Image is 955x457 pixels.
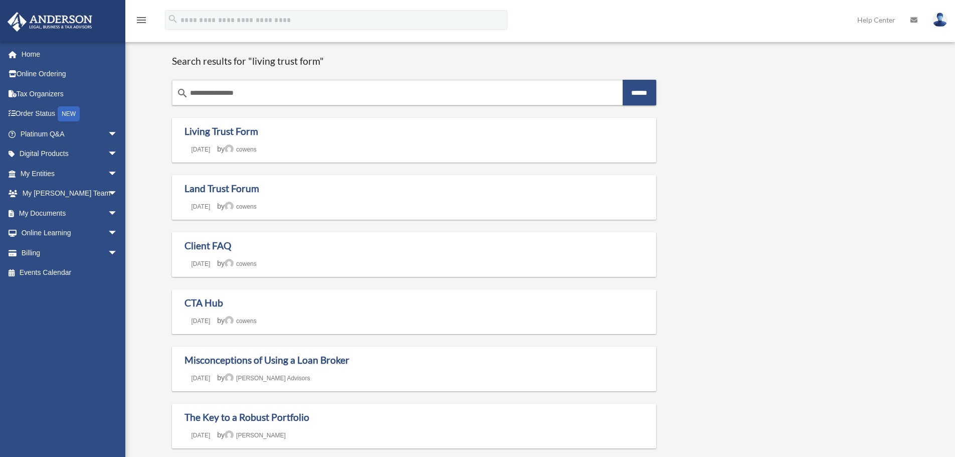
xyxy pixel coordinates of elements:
[932,13,947,27] img: User Pic
[217,374,310,382] span: by
[108,144,128,165] span: arrow_drop_down
[184,240,231,251] a: Client FAQ
[108,203,128,224] span: arrow_drop_down
[58,106,80,121] div: NEW
[7,203,133,223] a: My Documentsarrow_drop_down
[7,44,128,64] a: Home
[7,243,133,263] a: Billingarrow_drop_down
[225,375,310,382] a: [PERSON_NAME] Advisors
[7,124,133,144] a: Platinum Q&Aarrow_drop_down
[7,104,133,124] a: Order StatusNEW
[7,144,133,164] a: Digital Productsarrow_drop_down
[225,146,257,153] a: cowens
[184,125,258,137] a: Living Trust Form
[108,164,128,184] span: arrow_drop_down
[225,318,257,325] a: cowens
[7,64,133,84] a: Online Ordering
[184,203,218,210] a: [DATE]
[184,432,218,439] a: [DATE]
[7,223,133,243] a: Online Learningarrow_drop_down
[184,146,218,153] a: [DATE]
[7,184,133,204] a: My [PERSON_NAME] Teamarrow_drop_down
[108,184,128,204] span: arrow_drop_down
[225,432,286,439] a: [PERSON_NAME]
[108,223,128,244] span: arrow_drop_down
[217,431,286,439] span: by
[217,145,256,153] span: by
[184,318,218,325] a: [DATE]
[184,297,223,309] a: CTA Hub
[108,124,128,144] span: arrow_drop_down
[184,354,349,366] a: Misconceptions of Using a Loan Broker
[7,84,133,104] a: Tax Organizers
[172,55,657,68] h1: Search results for "living trust form"
[217,317,256,325] span: by
[217,202,256,210] span: by
[184,260,218,267] a: [DATE]
[167,14,178,25] i: search
[184,375,218,382] a: [DATE]
[135,14,147,26] i: menu
[184,411,309,423] a: The Key to a Robust Portfolio
[184,183,259,194] a: Land Trust Forum
[108,243,128,263] span: arrow_drop_down
[217,259,256,267] span: by
[176,87,188,99] i: search
[5,12,95,32] img: Anderson Advisors Platinum Portal
[7,164,133,184] a: My Entitiesarrow_drop_down
[225,203,257,210] a: cowens
[135,18,147,26] a: menu
[225,260,257,267] a: cowens
[7,263,133,283] a: Events Calendar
